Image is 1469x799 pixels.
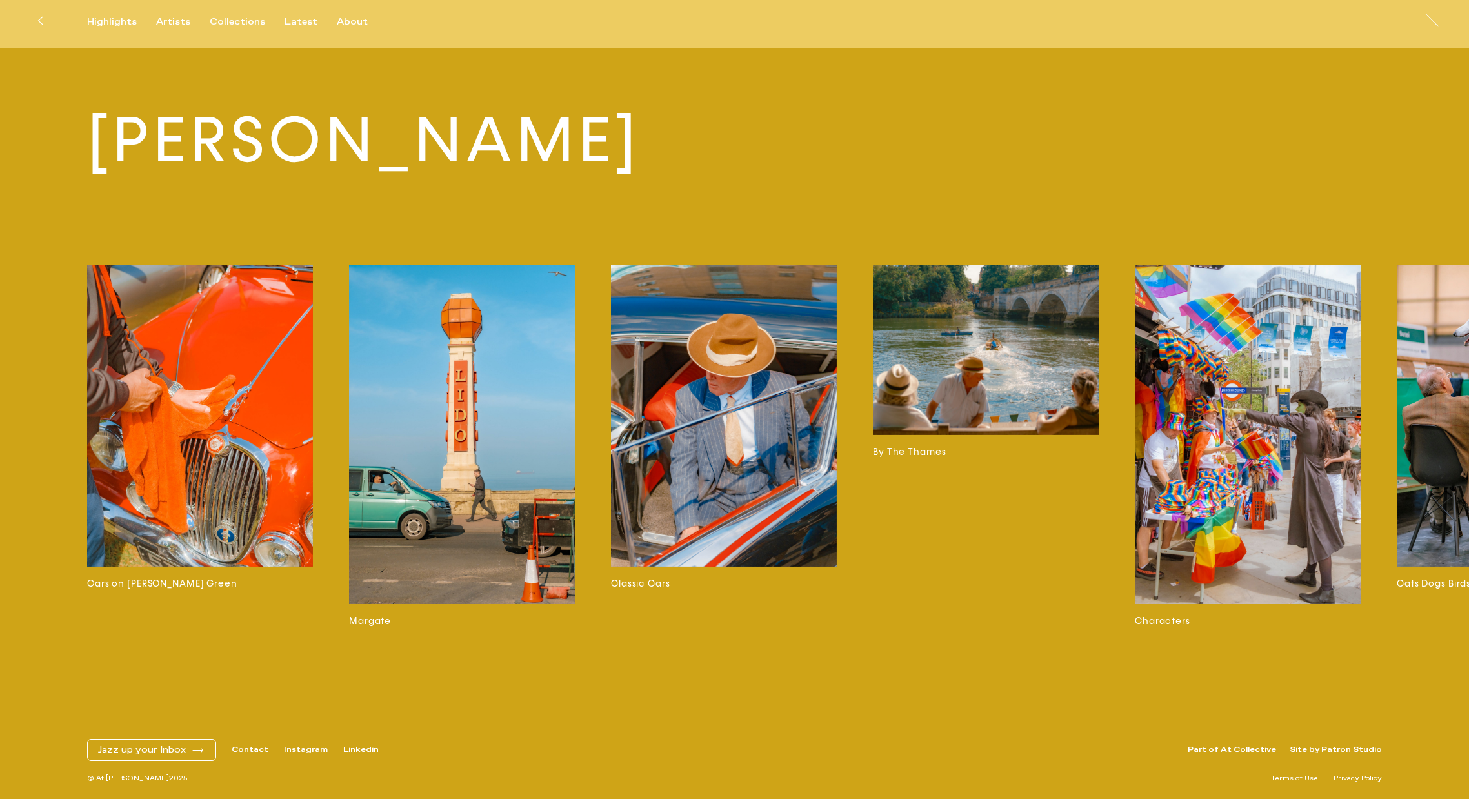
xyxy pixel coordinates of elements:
button: Collections [210,16,285,28]
a: Linkedin [343,745,379,756]
button: About [337,16,387,28]
a: Margate [349,265,575,629]
span: Jazz up your Inbox [98,745,186,756]
h3: Cars on [PERSON_NAME] Green [87,577,313,591]
button: Highlights [87,16,156,28]
a: Characters [1135,265,1361,629]
div: Highlights [87,16,137,28]
button: Artists [156,16,210,28]
button: Jazz up your Inbox [98,745,205,756]
a: Contact [232,745,268,756]
a: Part of At Collective [1188,745,1276,756]
a: Instagram [284,745,328,756]
h3: Classic Cars [611,577,837,591]
a: [PERSON_NAME] [87,100,1382,181]
h3: By The Thames [873,445,1099,460]
a: Privacy Policy [1334,774,1382,784]
span: © At [PERSON_NAME] 2025 [87,774,188,784]
a: Cars on [PERSON_NAME] Green [87,265,313,629]
h3: Characters [1135,614,1361,629]
div: About [337,16,368,28]
div: Latest [285,16,317,28]
a: By The Thames [873,265,1099,629]
div: Artists [156,16,190,28]
a: Classic Cars [611,265,837,629]
h3: Margate [349,614,575,629]
a: Site by Patron Studio [1290,745,1382,756]
a: Terms of Use [1271,774,1318,784]
button: Latest [285,16,337,28]
div: Collections [210,16,265,28]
